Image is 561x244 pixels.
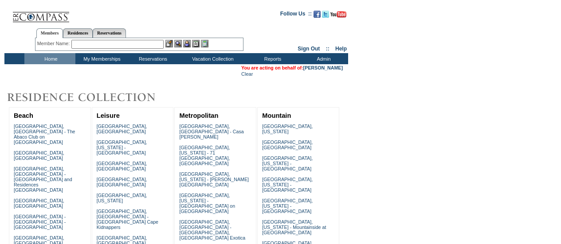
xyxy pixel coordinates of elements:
[93,28,126,38] a: Reservations
[314,11,321,18] img: Become our fan on Facebook
[97,124,147,134] a: [GEOGRAPHIC_DATA], [GEOGRAPHIC_DATA]
[63,28,93,38] a: Residences
[4,89,177,106] img: Destinations by Exclusive Resorts
[183,40,191,47] img: Impersonate
[179,219,245,240] a: [GEOGRAPHIC_DATA], [GEOGRAPHIC_DATA] - [GEOGRAPHIC_DATA], [GEOGRAPHIC_DATA] Exotica
[322,13,329,19] a: Follow us on Twitter
[262,112,291,119] a: Mountain
[335,46,347,52] a: Help
[24,53,75,64] td: Home
[314,13,321,19] a: Become our fan on Facebook
[97,112,120,119] a: Leisure
[201,40,208,47] img: b_calculator.gif
[246,53,297,64] td: Reports
[4,13,12,14] img: i.gif
[97,177,147,187] a: [GEOGRAPHIC_DATA], [GEOGRAPHIC_DATA]
[14,198,64,209] a: [GEOGRAPHIC_DATA], [GEOGRAPHIC_DATA]
[179,171,249,187] a: [GEOGRAPHIC_DATA], [US_STATE] - [PERSON_NAME][GEOGRAPHIC_DATA]
[330,11,346,18] img: Subscribe to our YouTube Channel
[14,124,75,145] a: [GEOGRAPHIC_DATA], [GEOGRAPHIC_DATA] - The Abaco Club on [GEOGRAPHIC_DATA]
[262,177,313,193] a: [GEOGRAPHIC_DATA], [US_STATE] - [GEOGRAPHIC_DATA]
[262,198,313,214] a: [GEOGRAPHIC_DATA], [US_STATE] - [GEOGRAPHIC_DATA]
[97,161,147,171] a: [GEOGRAPHIC_DATA], [GEOGRAPHIC_DATA]
[37,40,71,47] div: Member Name:
[14,214,66,230] a: [GEOGRAPHIC_DATA] - [GEOGRAPHIC_DATA] - [GEOGRAPHIC_DATA]
[14,150,64,161] a: [GEOGRAPHIC_DATA], [GEOGRAPHIC_DATA]
[179,145,230,166] a: [GEOGRAPHIC_DATA], [US_STATE] - 71 [GEOGRAPHIC_DATA], [GEOGRAPHIC_DATA]
[262,124,313,134] a: [GEOGRAPHIC_DATA], [US_STATE]
[97,139,147,155] a: [GEOGRAPHIC_DATA], [US_STATE] - [GEOGRAPHIC_DATA]
[97,209,158,230] a: [GEOGRAPHIC_DATA], [GEOGRAPHIC_DATA] - [GEOGRAPHIC_DATA] Cape Kidnappers
[97,193,147,203] a: [GEOGRAPHIC_DATA], [US_STATE]
[330,13,346,19] a: Subscribe to our YouTube Channel
[326,46,330,52] span: ::
[241,65,343,70] span: You are acting on behalf of:
[303,65,343,70] a: [PERSON_NAME]
[298,46,320,52] a: Sign Out
[126,53,177,64] td: Reservations
[262,139,313,150] a: [GEOGRAPHIC_DATA], [GEOGRAPHIC_DATA]
[179,193,235,214] a: [GEOGRAPHIC_DATA], [US_STATE] - [GEOGRAPHIC_DATA] on [GEOGRAPHIC_DATA]
[179,124,243,139] a: [GEOGRAPHIC_DATA], [GEOGRAPHIC_DATA] - Casa [PERSON_NAME]
[177,53,246,64] td: Vacation Collection
[192,40,200,47] img: Reservations
[262,155,313,171] a: [GEOGRAPHIC_DATA], [US_STATE] - [GEOGRAPHIC_DATA]
[179,112,218,119] a: Metropolitan
[12,4,70,23] img: Compass Home
[165,40,173,47] img: b_edit.gif
[262,219,326,235] a: [GEOGRAPHIC_DATA], [US_STATE] - Mountainside at [GEOGRAPHIC_DATA]
[36,28,63,38] a: Members
[14,112,33,119] a: Beach
[14,166,72,193] a: [GEOGRAPHIC_DATA], [GEOGRAPHIC_DATA] - [GEOGRAPHIC_DATA] and Residences [GEOGRAPHIC_DATA]
[241,71,253,77] a: Clear
[280,10,312,20] td: Follow Us ::
[174,40,182,47] img: View
[75,53,126,64] td: My Memberships
[322,11,329,18] img: Follow us on Twitter
[297,53,348,64] td: Admin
